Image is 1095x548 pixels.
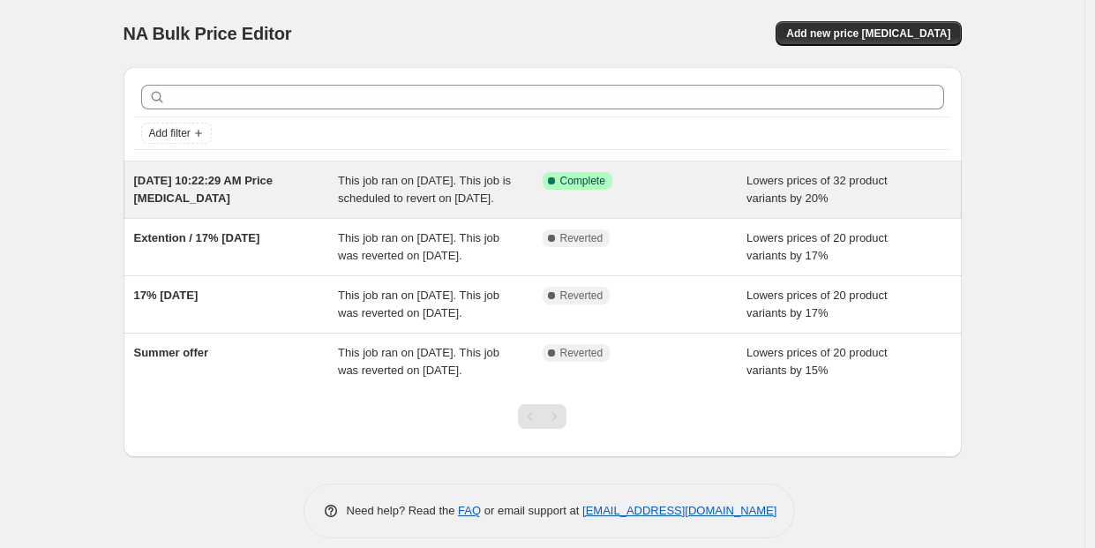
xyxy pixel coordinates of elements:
[124,24,292,43] span: NA Bulk Price Editor
[746,346,888,377] span: Lowers prices of 20 product variants by 15%
[134,174,274,205] span: [DATE] 10:22:29 AM Price [MEDICAL_DATA]
[338,346,499,377] span: This job ran on [DATE]. This job was reverted on [DATE].
[347,504,459,517] span: Need help? Read the
[338,289,499,319] span: This job ran on [DATE]. This job was reverted on [DATE].
[746,289,888,319] span: Lowers prices of 20 product variants by 17%
[560,289,604,303] span: Reverted
[338,174,511,205] span: This job ran on [DATE]. This job is scheduled to revert on [DATE].
[746,231,888,262] span: Lowers prices of 20 product variants by 17%
[458,504,481,517] a: FAQ
[141,123,212,144] button: Add filter
[149,126,191,140] span: Add filter
[338,231,499,262] span: This job ran on [DATE]. This job was reverted on [DATE].
[582,504,776,517] a: [EMAIL_ADDRESS][DOMAIN_NAME]
[134,231,260,244] span: Extention / 17% [DATE]
[560,346,604,360] span: Reverted
[786,26,950,41] span: Add new price [MEDICAL_DATA]
[560,231,604,245] span: Reverted
[560,174,605,188] span: Complete
[481,504,582,517] span: or email support at
[134,289,199,302] span: 17% [DATE]
[746,174,888,205] span: Lowers prices of 32 product variants by 20%
[776,21,961,46] button: Add new price [MEDICAL_DATA]
[518,404,566,429] nav: Pagination
[134,346,209,359] span: Summer offer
